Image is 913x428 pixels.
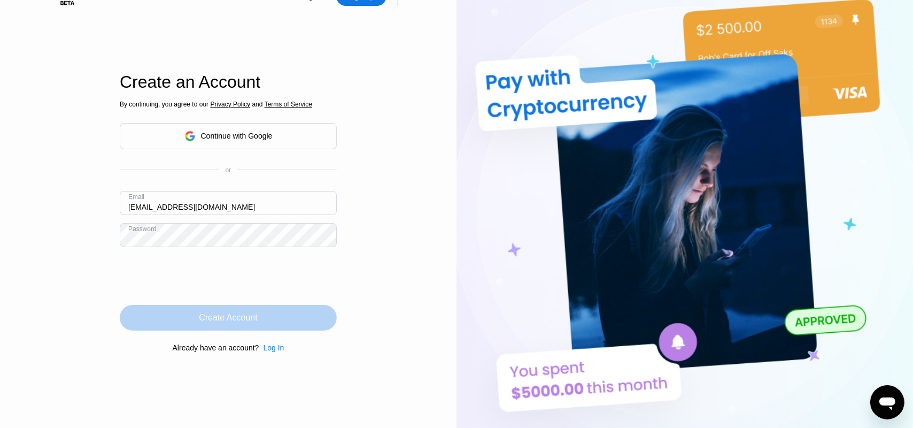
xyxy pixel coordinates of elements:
div: Password [128,225,157,233]
span: and [250,101,265,108]
div: Email [128,193,144,201]
div: Already have an account? [173,343,259,352]
span: Privacy Policy [210,101,250,108]
div: By continuing, you agree to our [120,101,337,108]
div: or [226,166,231,174]
span: Terms of Service [265,101,312,108]
div: Create Account [199,312,257,323]
div: Log In [259,343,284,352]
iframe: reCAPTCHA [120,255,282,297]
iframe: Button to launch messaging window [870,385,904,419]
div: Log In [263,343,284,352]
div: Create Account [120,305,337,331]
div: Create an Account [120,72,337,92]
div: Continue with Google [120,123,337,149]
div: Continue with Google [201,132,273,140]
